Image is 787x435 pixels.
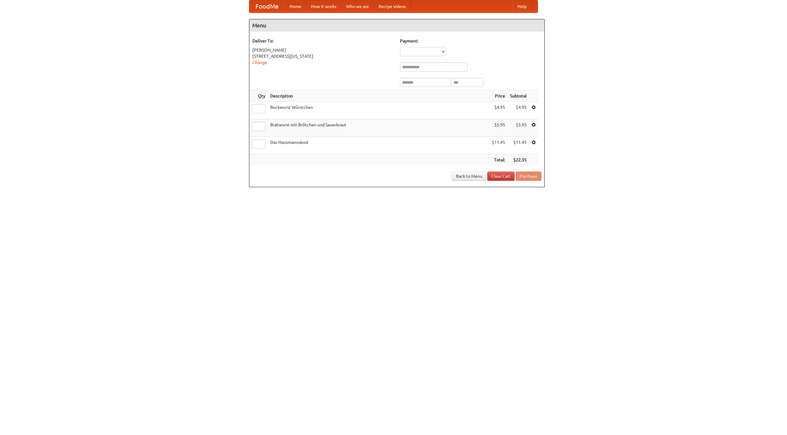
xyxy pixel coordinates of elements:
[249,90,268,102] th: Qty
[489,137,508,154] td: $11.45
[489,102,508,119] td: $4.95
[374,0,411,13] a: Recipe videos
[489,154,508,166] th: Total:
[512,0,532,13] a: Help
[252,47,394,53] div: [PERSON_NAME]
[452,172,486,181] a: Back to Menu
[285,0,306,13] a: Home
[487,172,515,181] a: Clear Cart
[252,53,394,59] div: [STREET_ADDRESS][US_STATE]
[249,19,544,32] h4: Menu
[268,90,489,102] th: Description
[516,172,541,181] button: Purchase
[249,0,285,13] a: FoodMe
[508,90,529,102] th: Subtotal
[252,60,267,65] a: Change
[489,119,508,137] td: $5.95
[508,102,529,119] td: $4.95
[306,0,341,13] a: How it works
[341,0,374,13] a: Who we are
[508,154,529,166] th: $22.35
[252,38,394,44] h5: Deliver To:
[508,119,529,137] td: $5.95
[268,137,489,154] td: Das Hausmannskost
[400,38,541,44] h5: Payment:
[268,119,489,137] td: Bratwurst mit Brötchen und Sauerkraut
[489,90,508,102] th: Price
[268,102,489,119] td: Bockwurst Würstchen
[508,137,529,154] td: $11.45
